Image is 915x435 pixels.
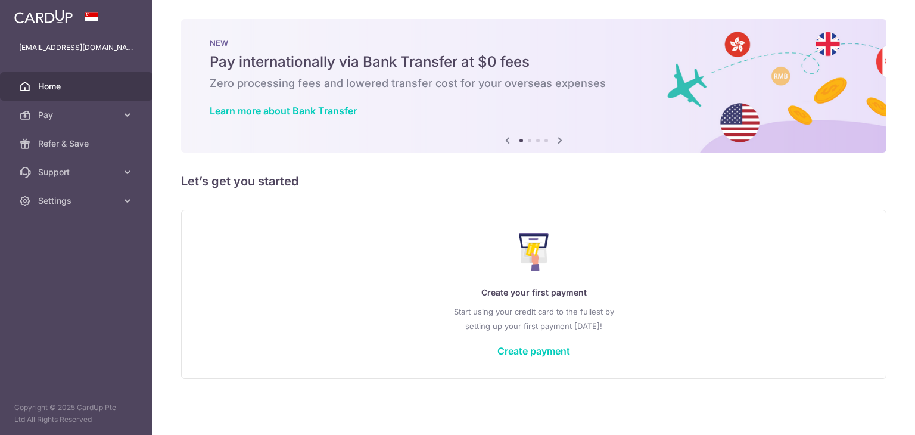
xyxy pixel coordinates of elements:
[497,345,570,357] a: Create payment
[38,195,117,207] span: Settings
[38,109,117,121] span: Pay
[181,172,886,191] h5: Let’s get you started
[206,304,862,333] p: Start using your credit card to the fullest by setting up your first payment [DATE]!
[38,80,117,92] span: Home
[210,52,858,72] h5: Pay internationally via Bank Transfer at $0 fees
[210,105,357,117] a: Learn more about Bank Transfer
[519,233,549,271] img: Make Payment
[38,138,117,150] span: Refer & Save
[210,38,858,48] p: NEW
[38,166,117,178] span: Support
[14,10,73,24] img: CardUp
[206,285,862,300] p: Create your first payment
[181,19,886,153] img: Bank transfer banner
[19,42,133,54] p: [EMAIL_ADDRESS][DOMAIN_NAME]
[210,76,858,91] h6: Zero processing fees and lowered transfer cost for your overseas expenses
